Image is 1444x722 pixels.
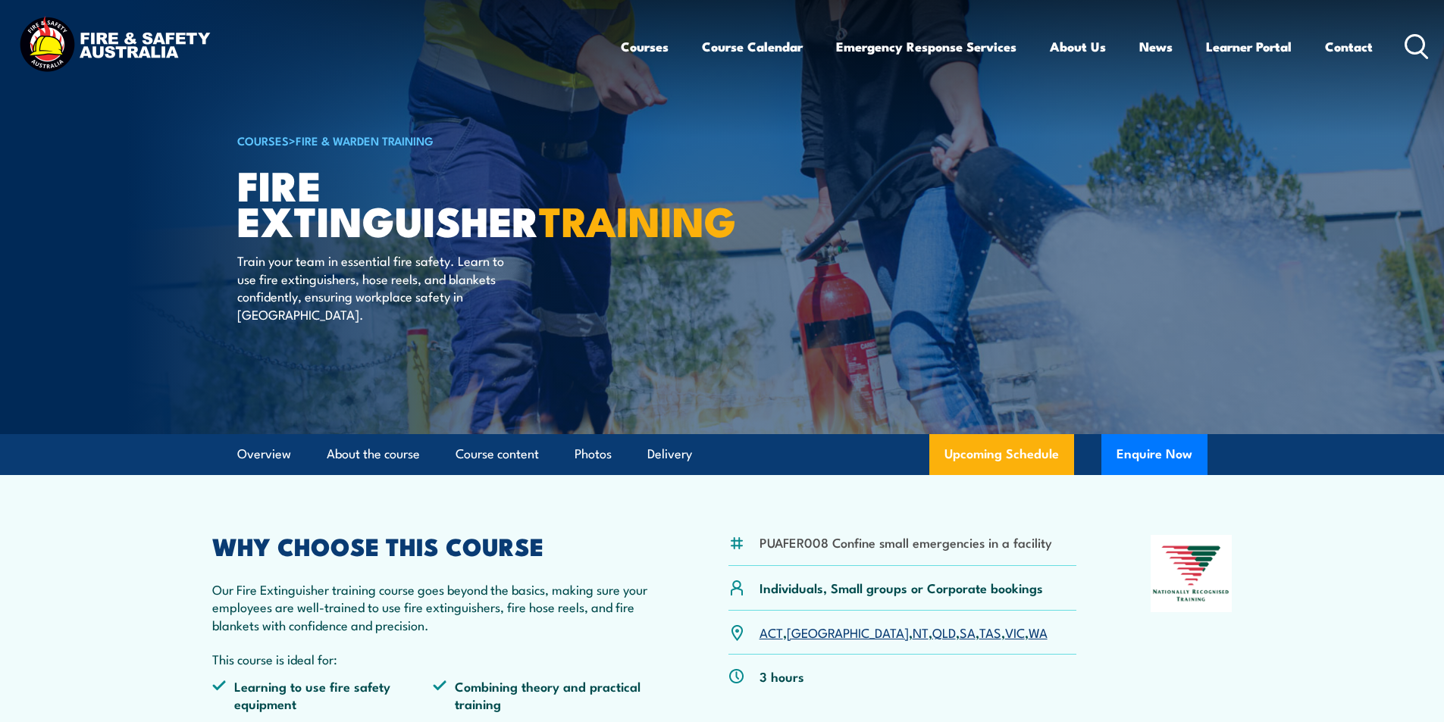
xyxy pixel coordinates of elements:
li: PUAFER008 Confine small emergencies in a facility [760,533,1052,551]
a: SA [960,623,976,641]
a: Contact [1325,27,1373,67]
h6: > [237,131,612,149]
a: NT [913,623,929,641]
p: Train your team in essential fire safety. Learn to use fire extinguishers, hose reels, and blanke... [237,252,514,323]
a: Fire & Warden Training [296,132,434,148]
p: Our Fire Extinguisher training course goes beyond the basics, making sure your employees are well... [212,580,655,633]
a: TAS [979,623,1001,641]
li: Learning to use fire safety equipment [212,677,434,713]
a: Delivery [647,434,692,474]
h1: Fire Extinguisher [237,167,612,237]
a: About Us [1050,27,1106,67]
strong: TRAINING [539,188,736,251]
a: COURSES [237,132,289,148]
a: ACT [760,623,783,641]
a: Learner Portal [1206,27,1292,67]
a: Courses [621,27,669,67]
a: WA [1029,623,1048,641]
a: News [1139,27,1173,67]
li: Combining theory and practical training [433,677,654,713]
p: 3 hours [760,667,804,685]
a: [GEOGRAPHIC_DATA] [787,623,909,641]
a: Course content [456,434,539,474]
button: Enquire Now [1101,434,1208,475]
a: VIC [1005,623,1025,641]
a: Overview [237,434,291,474]
p: This course is ideal for: [212,650,655,667]
a: Upcoming Schedule [929,434,1074,475]
a: Photos [575,434,612,474]
a: QLD [932,623,956,641]
img: Nationally Recognised Training logo. [1151,535,1233,612]
h2: WHY CHOOSE THIS COURSE [212,535,655,556]
p: , , , , , , , [760,624,1048,641]
a: Course Calendar [702,27,803,67]
a: About the course [327,434,420,474]
p: Individuals, Small groups or Corporate bookings [760,579,1043,596]
a: Emergency Response Services [836,27,1016,67]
